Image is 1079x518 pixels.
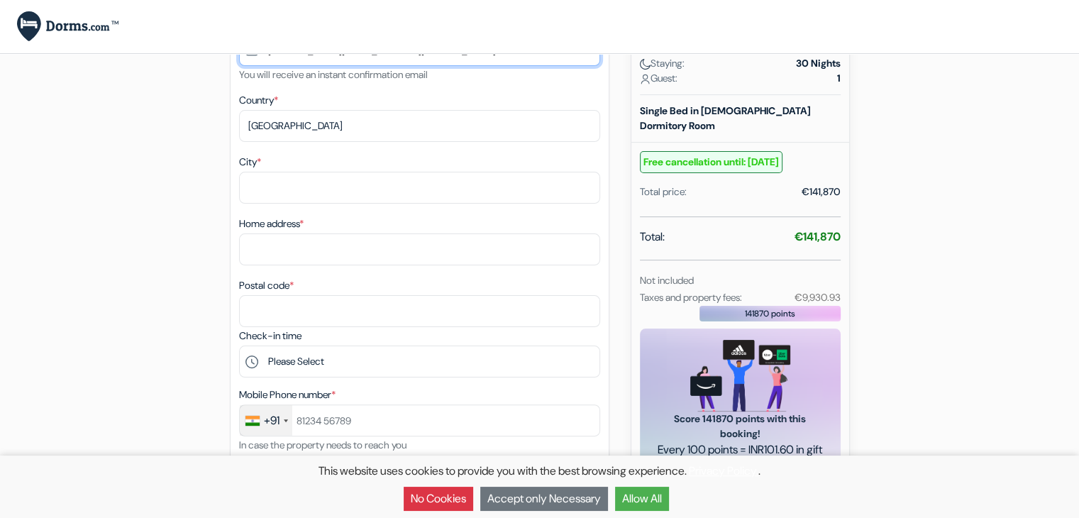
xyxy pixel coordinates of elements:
strong: €141,870 [795,229,841,244]
small: Free cancellation until: [DATE] [640,151,782,173]
label: City [239,155,261,170]
label: Country [239,93,278,108]
small: You will receive an instant confirmation email [239,68,428,81]
span: Guest: [640,71,677,86]
p: This website uses cookies to provide you with the best browsing experience. . [7,463,1072,480]
div: +91 [264,412,280,429]
button: No Cookies [404,487,473,511]
label: Home address [239,216,304,231]
span: Staying: [640,56,685,71]
div: India (भारत): +91 [240,405,292,436]
div: €141,870 [802,184,841,199]
input: 81234 56789 [239,404,600,436]
small: Not included [640,274,694,287]
b: Single Bed in [DEMOGRAPHIC_DATA] Dormitory Room [640,104,811,132]
div: Total price: [640,184,687,199]
small: In case the property needs to reach you [239,439,406,451]
span: Every 100 points = INR101.60 in gift cards [657,441,824,475]
strong: 1 [837,71,841,86]
img: Dorms.com [17,11,118,42]
button: Accept only Necessary [480,487,608,511]
label: Mobile Phone number [239,387,336,402]
label: Postal code [239,278,294,293]
a: Privacy Policy. [689,463,758,478]
span: Score 141870 points with this booking! [657,412,824,441]
button: Allow All [615,487,669,511]
strong: 30 Nights [796,56,841,71]
label: Check-in time [239,329,301,343]
img: gift_card_hero_new.png [690,340,790,412]
span: Total: [640,228,665,246]
small: Taxes and property fees: [640,291,742,304]
img: moon.svg [640,59,651,70]
span: 141870 points [745,307,795,320]
img: user_icon.svg [640,74,651,84]
small: €9,930.93 [794,291,840,304]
